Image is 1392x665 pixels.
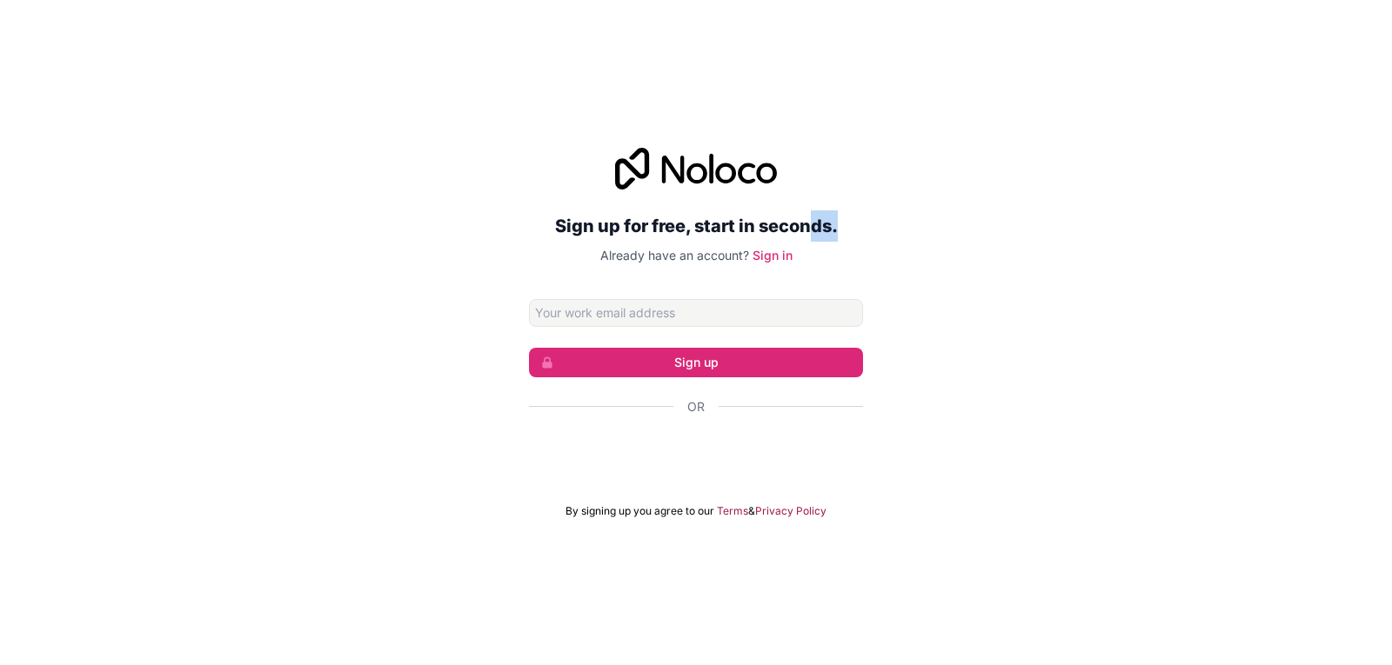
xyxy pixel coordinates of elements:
[753,248,793,263] a: Sign in
[529,210,863,242] h2: Sign up for free, start in seconds.
[520,435,872,473] iframe: Sign in with Google Button
[755,504,826,518] a: Privacy Policy
[717,504,748,518] a: Terms
[565,504,714,518] span: By signing up you agree to our
[748,504,755,518] span: &
[529,348,863,377] button: Sign up
[687,398,705,416] span: Or
[529,299,863,327] input: Email address
[600,248,749,263] span: Already have an account?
